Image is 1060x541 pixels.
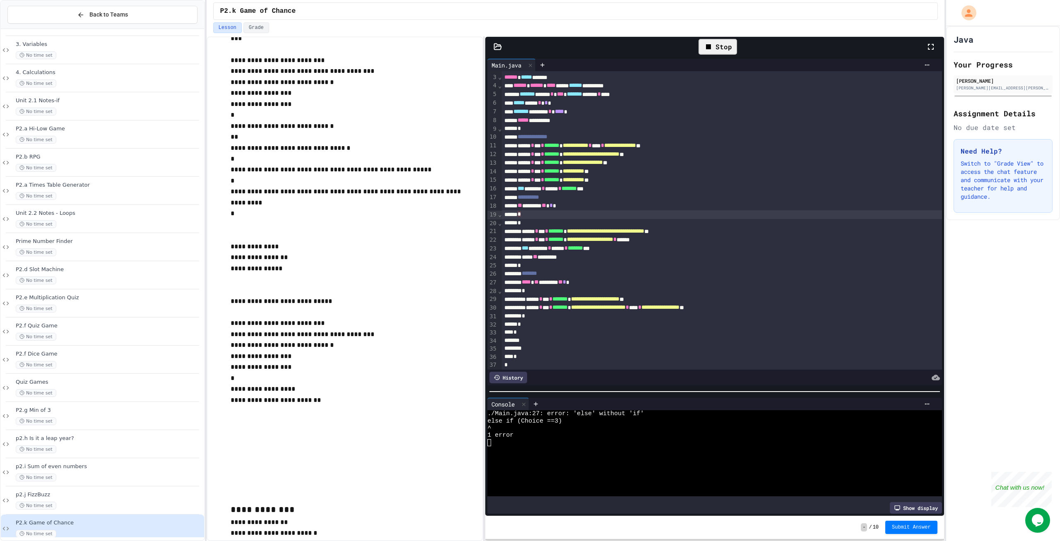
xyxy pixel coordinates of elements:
span: No time set [16,136,56,144]
span: P2.a Times Table Generator [16,182,202,189]
h3: Need Help? [961,146,1046,156]
span: No time set [16,502,56,510]
span: P2.e Multiplication Quiz [16,294,202,301]
div: 5 [487,90,498,99]
span: No time set [16,361,56,369]
div: 37 [487,361,498,369]
div: 24 [487,253,498,262]
span: P2.b RPG [16,154,202,161]
div: 8 [487,116,498,125]
span: P2.a Hi-Low Game [16,125,202,132]
button: Submit Answer [885,521,937,534]
iframe: chat widget [991,472,1052,507]
span: Unit 2.1 Notes-if [16,97,202,104]
span: 3. Variables [16,41,202,48]
div: 13 [487,159,498,168]
h1: Java [954,34,973,45]
div: 23 [487,245,498,253]
div: 15 [487,176,498,185]
div: 22 [487,236,498,245]
span: No time set [16,220,56,228]
iframe: chat widget [1025,508,1052,533]
div: 7 [487,108,498,116]
div: History [489,372,527,383]
span: else if (Choice ==3) [487,418,562,425]
span: Quiz Games [16,379,202,386]
span: - [861,523,867,531]
span: P2.k Game of Chance [16,519,202,527]
div: 26 [487,270,498,279]
div: 36 [487,353,498,361]
div: 21 [487,227,498,236]
div: Main.java [487,59,536,71]
span: P2.f Dice Game [16,351,202,358]
span: Prime Number Finder [16,238,202,245]
span: No time set [16,192,56,200]
span: ./Main.java:27: error: 'else' without 'if' [487,410,644,417]
div: [PERSON_NAME][EMAIL_ADDRESS][PERSON_NAME][DOMAIN_NAME][PERSON_NAME] [956,85,1050,91]
span: No time set [16,474,56,481]
div: 19 [487,211,498,219]
div: 28 [487,287,498,296]
button: Lesson [213,22,242,33]
span: p2.i Sum of even numbers [16,463,202,470]
div: 11 [487,142,498,150]
div: 20 [487,219,498,228]
div: 31 [487,313,498,321]
div: Stop [699,39,737,55]
h2: Assignment Details [954,108,1053,119]
span: 4. Calculations [16,69,202,76]
div: 10 [487,133,498,142]
div: 14 [487,168,498,176]
span: No time set [16,305,56,313]
div: 4 [487,82,498,90]
button: Grade [243,22,269,33]
div: 17 [487,193,498,202]
span: Fold line [498,211,502,218]
div: 29 [487,295,498,304]
span: P2.f Quiz Game [16,322,202,329]
div: 3 [487,73,498,82]
span: Submit Answer [892,524,931,531]
div: 34 [487,337,498,345]
span: p2.h Is it a leap year? [16,435,202,442]
span: p2.j FizzBuzz [16,491,202,498]
div: 6 [487,99,498,108]
div: My Account [953,3,978,22]
p: Switch to "Grade View" to access the chat feature and communicate with your teacher for help and ... [961,159,1046,201]
div: 35 [487,345,498,353]
span: No time set [16,333,56,341]
div: 33 [487,329,498,337]
span: 1 error [487,432,513,439]
span: Fold line [498,288,502,294]
span: P2.g Min of 3 [16,407,202,414]
span: / [869,524,872,531]
span: Fold line [498,220,502,226]
div: No due date set [954,123,1053,132]
div: 12 [487,150,498,159]
span: 10 [873,524,879,531]
div: Console [487,398,529,410]
div: 27 [487,279,498,287]
div: 18 [487,202,498,211]
div: [PERSON_NAME] [956,77,1050,84]
span: Back to Teams [89,10,128,19]
h2: Your Progress [954,59,1053,70]
span: No time set [16,445,56,453]
span: No time set [16,277,56,284]
span: No time set [16,108,56,115]
span: Fold line [498,74,502,80]
span: P2.k Game of Chance [220,6,296,16]
span: ^ [487,425,491,432]
div: 32 [487,321,498,329]
div: 9 [487,125,498,133]
div: Main.java [487,61,525,70]
span: No time set [16,417,56,425]
div: 16 [487,185,498,193]
span: Fold line [498,82,502,89]
div: 25 [487,262,498,270]
span: No time set [16,79,56,87]
span: Fold line [498,125,502,132]
span: Unit 2.2 Notes - Loops [16,210,202,217]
